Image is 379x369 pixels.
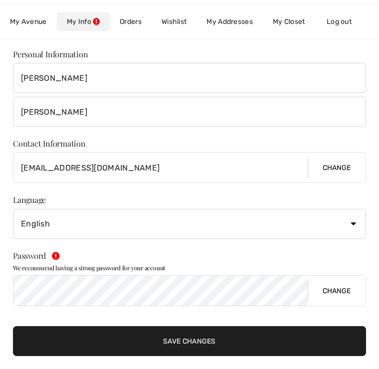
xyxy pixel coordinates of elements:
h5: Contact Information [13,139,366,148]
a: Log out [317,12,372,31]
a: Orders [110,12,152,31]
span: My Avenue [10,16,47,27]
a: Wishlist [152,12,196,31]
input: First name [13,63,366,93]
h5: Personal Information [13,49,366,59]
input: Save Changes [13,326,366,356]
button: Change [308,276,366,306]
button: Change [308,153,366,183]
span: Password [13,250,46,261]
h5: Language [13,195,366,204]
a: My Info [57,12,110,31]
a: My Closet [263,12,315,31]
input: Last name [13,97,366,127]
a: My Addresses [196,12,263,31]
span: We recommend having a strong password for your account [13,260,366,271]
